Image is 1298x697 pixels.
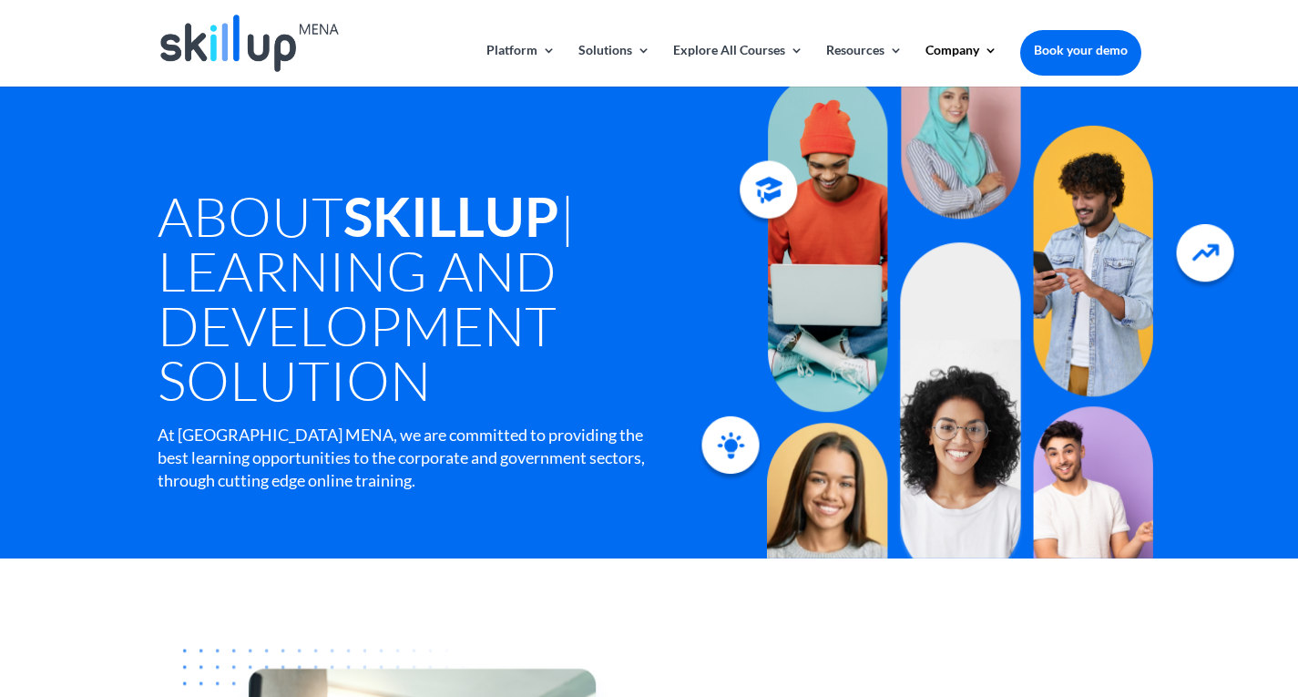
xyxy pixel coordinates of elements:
iframe: Chat Widget [995,500,1298,697]
a: Explore All Courses [673,44,803,87]
a: Company [925,44,997,87]
img: Skillup Mena [160,15,339,72]
a: Solutions [578,44,650,87]
h1: About | Learning and Development Solution [158,189,726,416]
a: Platform [486,44,556,87]
strong: SkillUp [343,183,559,249]
div: At [GEOGRAPHIC_DATA] MENA, we are committed to providing the best learning opportunities to the c... [158,424,647,493]
a: Book your demo [1020,30,1141,70]
a: Resources [826,44,903,87]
